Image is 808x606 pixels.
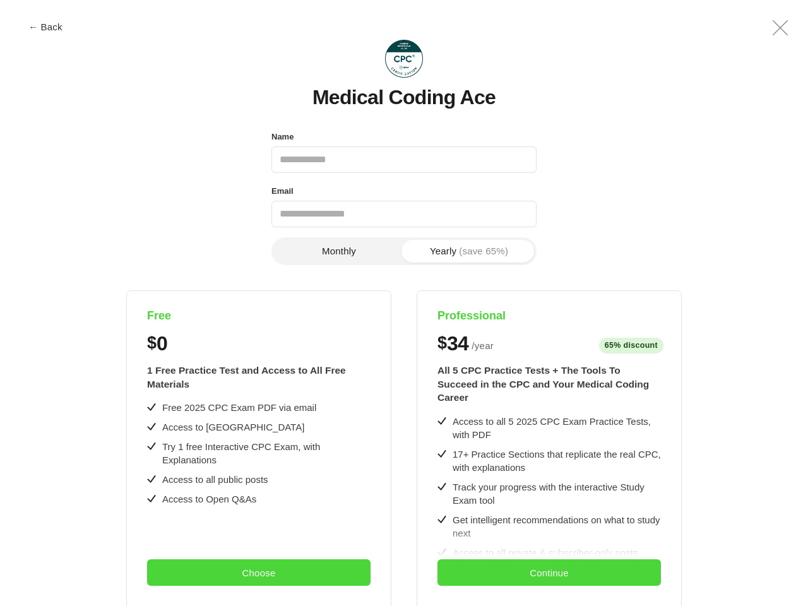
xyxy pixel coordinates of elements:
div: Access to [GEOGRAPHIC_DATA] [162,420,304,434]
div: Track your progress with the interactive Study Exam tool [453,480,661,507]
label: Email [271,183,294,199]
div: Try 1 free Interactive CPC Exam, with Explanations [162,440,371,466]
span: 65% discount [599,338,663,353]
button: Monthly [274,240,404,263]
span: 0 [157,333,167,353]
input: Email [271,201,537,227]
button: ← Back [20,22,71,32]
div: Free 2025 CPC Exam PDF via email [162,401,316,414]
div: 1 Free Practice Test and Access to All Free Materials [147,364,371,391]
h4: Professional [437,309,661,323]
div: Access to all 5 2025 CPC Exam Practice Tests, with PDF [453,415,661,441]
div: 17+ Practice Sections that replicate the real CPC, with explanations [453,448,661,474]
span: / year [472,338,494,353]
h1: Medical Coding Ace [312,86,496,109]
img: Medical Coding Ace [385,40,423,78]
span: 34 [447,333,468,353]
div: All 5 CPC Practice Tests + The Tools To Succeed in the CPC and Your Medical Coding Career [437,364,661,405]
div: Access to Open Q&As [162,492,256,506]
span: $ [437,333,447,353]
input: Name [271,146,537,173]
span: $ [147,333,157,353]
div: Get intelligent recommendations on what to study next [453,513,661,540]
button: Continue [437,559,661,586]
div: Access to all public posts [162,473,268,486]
label: Name [271,129,294,145]
button: Choose [147,559,371,586]
span: (save 65%) [459,246,508,256]
button: Yearly(save 65%) [404,240,534,263]
span: ← [28,22,38,32]
h4: Free [147,309,371,323]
